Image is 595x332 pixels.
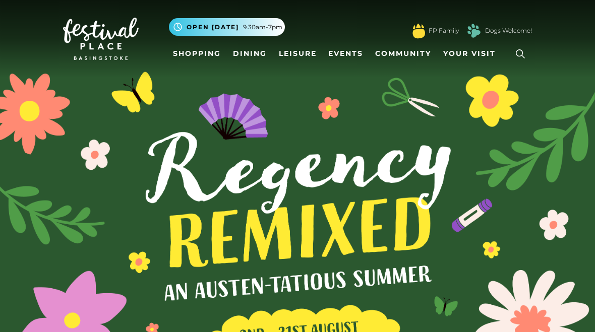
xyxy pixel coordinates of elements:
a: Leisure [275,44,321,63]
a: FP Family [429,26,459,35]
span: 9.30am-7pm [243,23,282,32]
a: Community [371,44,435,63]
button: Open [DATE] 9.30am-7pm [169,18,285,36]
a: Your Visit [439,44,505,63]
a: Shopping [169,44,225,63]
span: Open [DATE] [187,23,239,32]
img: Festival Place Logo [63,18,139,60]
span: Your Visit [443,48,496,59]
a: Dogs Welcome! [485,26,532,35]
a: Dining [229,44,271,63]
a: Events [324,44,367,63]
